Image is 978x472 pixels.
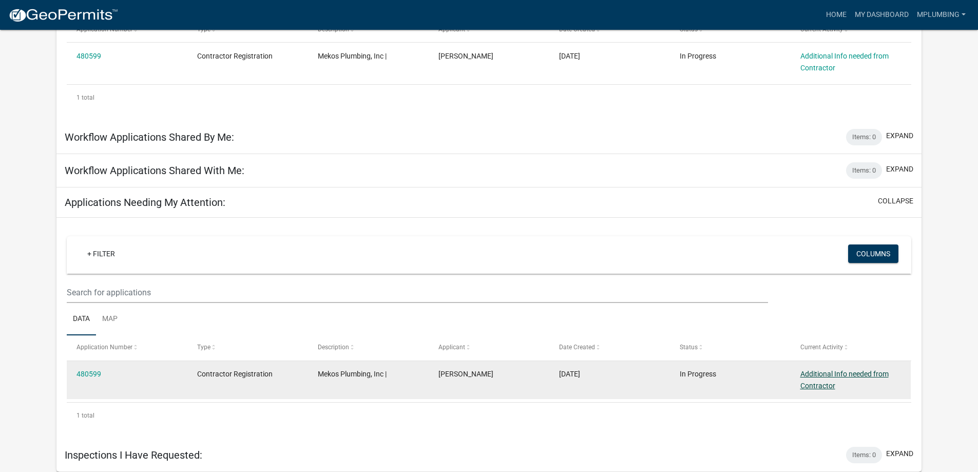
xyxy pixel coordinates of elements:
div: Items: 0 [846,129,882,145]
a: Data [67,303,96,336]
span: Contractor Registration [197,52,273,60]
span: Status [680,344,698,351]
span: Application Number [76,344,132,351]
datatable-header-cell: Application Number [67,335,187,360]
span: Mekos Plumbing, Inc | [318,370,387,378]
div: 1 total [67,85,911,110]
div: collapse [56,218,922,439]
a: 480599 [76,52,101,60]
datatable-header-cell: Type [187,335,308,360]
a: Map [96,303,124,336]
datatable-header-cell: Status [669,335,790,360]
span: Type [197,344,210,351]
span: Applicant [438,344,465,351]
a: My Dashboard [851,5,913,25]
button: expand [886,164,913,175]
a: Additional Info needed from Contractor [800,52,889,72]
div: Items: 0 [846,447,882,463]
span: 09/18/2025 [559,52,580,60]
button: expand [886,130,913,141]
input: Search for applications [67,282,768,303]
div: Items: 0 [846,162,882,179]
span: Contractor Registration [197,370,273,378]
a: Home [822,5,851,25]
a: Additional Info needed from Contractor [800,370,889,390]
datatable-header-cell: Applicant [429,335,549,360]
h5: Applications Needing My Attention: [65,196,225,209]
div: 1 total [67,403,911,428]
span: Description [318,344,349,351]
button: Columns [848,244,898,263]
h5: Workflow Applications Shared By Me: [65,131,234,143]
button: expand [886,448,913,459]
span: Mekos Plumbing, Inc | [318,52,387,60]
span: Austin Mekos [438,370,493,378]
a: 480599 [76,370,101,378]
a: Mplumbing [913,5,970,25]
h5: Workflow Applications Shared With Me: [65,164,244,177]
span: Current Activity [800,344,843,351]
datatable-header-cell: Description [308,335,429,360]
datatable-header-cell: Date Created [549,335,670,360]
span: 09/18/2025 [559,370,580,378]
button: collapse [878,196,913,206]
datatable-header-cell: Current Activity [790,335,911,360]
span: Date Created [559,344,595,351]
span: In Progress [680,52,716,60]
span: In Progress [680,370,716,378]
a: + Filter [79,244,123,263]
span: Austin Mekos [438,52,493,60]
h5: Inspections I Have Requested: [65,449,202,461]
